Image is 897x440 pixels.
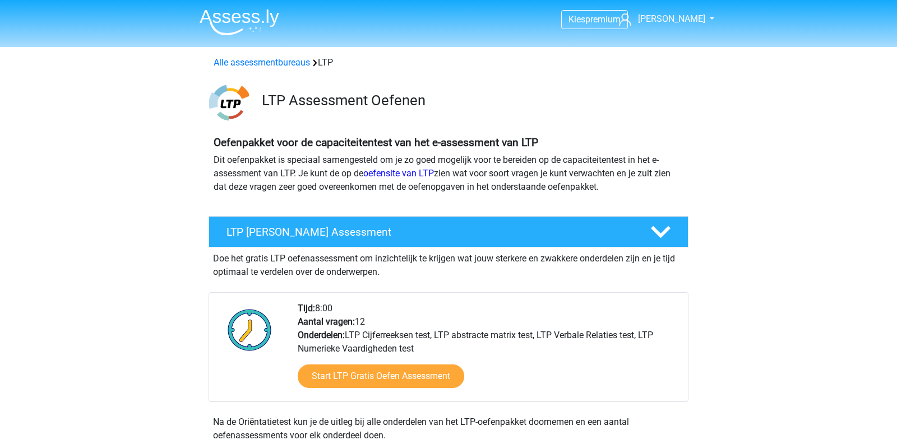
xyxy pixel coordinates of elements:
[221,302,278,358] img: Klok
[226,226,632,238] h4: LTP [PERSON_NAME] Assessment
[298,316,355,327] b: Aantal vragen:
[209,83,249,123] img: ltp.png
[209,247,688,279] div: Doe het gratis LTP oefenassessment om inzichtelijk te krijgen wat jouw sterkere en zwakkere onder...
[585,14,621,25] span: premium
[562,12,627,27] a: Kiespremium
[209,56,688,69] div: LTP
[614,12,706,26] a: [PERSON_NAME]
[363,168,434,179] a: oefensite van LTP
[214,136,538,149] b: Oefenpakket voor de capaciteitentest van het e-assessment van LTP
[289,302,687,401] div: 8:00 12 LTP Cijferreeksen test, LTP abstracte matrix test, LTP Verbale Relaties test, LTP Numerie...
[298,330,345,340] b: Onderdelen:
[200,9,279,35] img: Assessly
[568,14,585,25] span: Kies
[298,303,315,313] b: Tijd:
[204,216,693,247] a: LTP [PERSON_NAME] Assessment
[262,92,679,109] h3: LTP Assessment Oefenen
[214,57,310,68] a: Alle assessmentbureaus
[638,13,705,24] span: [PERSON_NAME]
[298,364,464,388] a: Start LTP Gratis Oefen Assessment
[214,153,683,194] p: Dit oefenpakket is speciaal samengesteld om je zo goed mogelijk voor te bereiden op de capaciteit...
